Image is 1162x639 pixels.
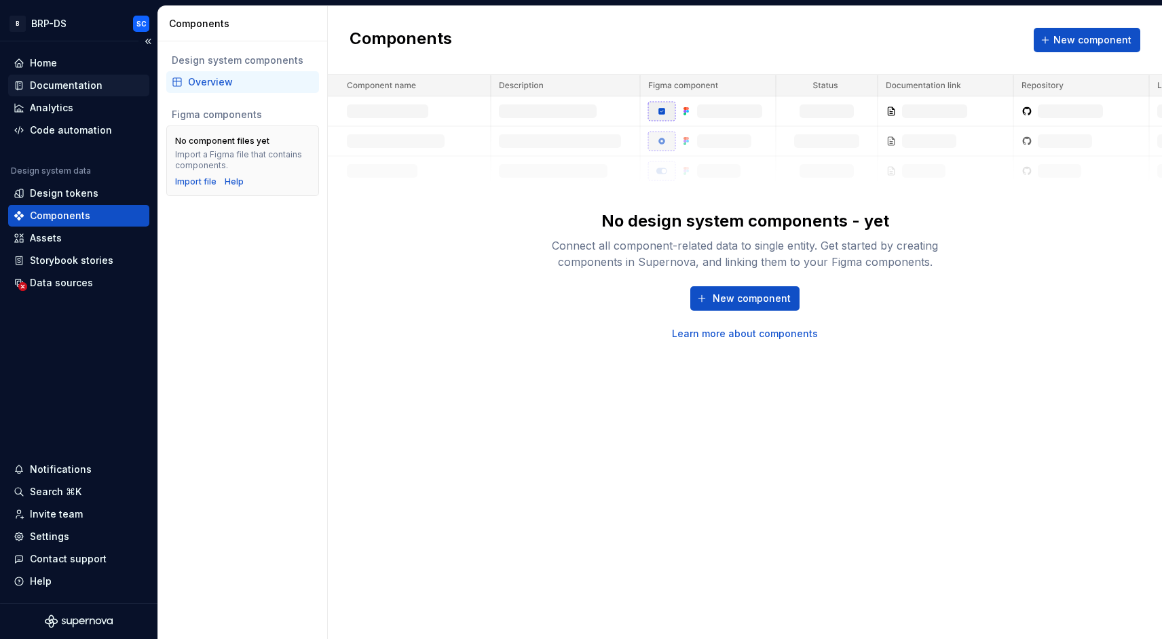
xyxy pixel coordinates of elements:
span: New component [713,292,791,305]
div: No design system components - yet [601,210,889,232]
a: Storybook stories [8,250,149,271]
div: Contact support [30,552,107,566]
div: Search ⌘K [30,485,81,499]
div: Notifications [30,463,92,476]
div: No component files yet [175,136,269,147]
button: Collapse sidebar [138,32,157,51]
button: Import file [175,176,217,187]
a: Home [8,52,149,74]
div: Code automation [30,123,112,137]
a: Help [225,176,244,187]
h2: Components [350,28,452,52]
button: BBRP-DSSC [3,9,155,38]
div: Connect all component-related data to single entity. Get started by creating components in Supern... [528,237,962,270]
div: Data sources [30,276,93,290]
div: BRP-DS [31,17,67,31]
button: Contact support [8,548,149,570]
div: Storybook stories [30,254,113,267]
div: Design system data [11,166,91,176]
div: Overview [188,75,314,89]
div: Analytics [30,101,73,115]
button: New component [690,286,800,311]
a: Components [8,205,149,227]
div: Invite team [30,507,83,521]
button: Help [8,570,149,592]
button: New component [1034,28,1140,52]
a: Assets [8,227,149,249]
div: Design system components [172,54,314,67]
div: SC [136,18,147,29]
a: Analytics [8,97,149,119]
div: Import a Figma file that contains components. [175,149,310,171]
a: Learn more about components [672,327,818,341]
span: New component [1053,33,1131,47]
button: Search ⌘K [8,481,149,503]
div: Settings [30,530,69,543]
div: B [10,16,26,32]
div: Home [30,56,57,70]
svg: Supernova Logo [45,615,113,628]
button: Notifications [8,459,149,480]
div: Help [30,575,52,588]
a: Invite team [8,503,149,525]
div: Design tokens [30,187,98,200]
div: Components [169,17,322,31]
a: Overview [166,71,319,93]
a: Design tokens [8,182,149,204]
a: Settings [8,526,149,547]
div: Figma components [172,108,314,121]
a: Data sources [8,272,149,294]
div: Assets [30,231,62,245]
div: Documentation [30,79,102,92]
div: Components [30,209,90,222]
a: Documentation [8,75,149,96]
a: Code automation [8,119,149,141]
